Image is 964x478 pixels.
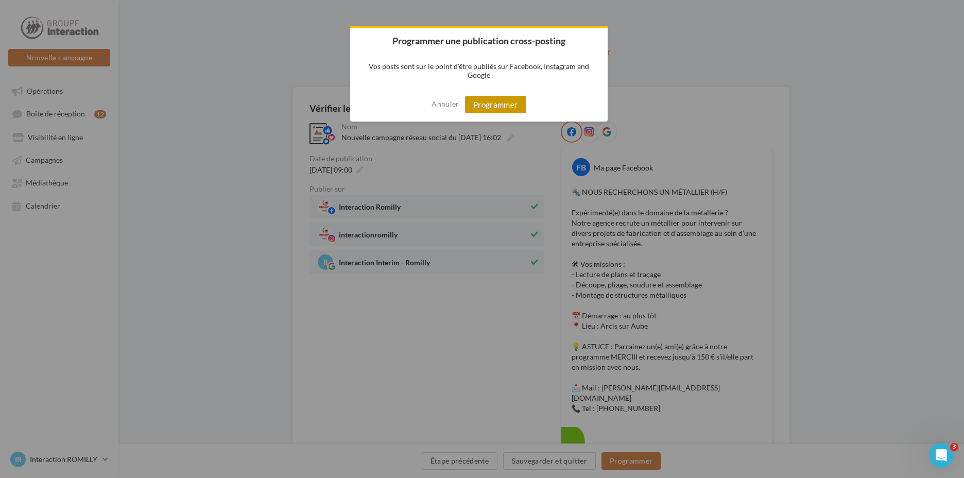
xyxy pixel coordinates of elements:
h2: Programmer une publication cross-posting [350,28,608,54]
button: Programmer [465,96,526,113]
button: Annuler [432,96,459,112]
iframe: Intercom live chat [929,443,954,468]
span: 3 [950,443,958,451]
p: Vos posts sont sur le point d'être publiés sur Facebook, Instagram and Google [350,54,608,88]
